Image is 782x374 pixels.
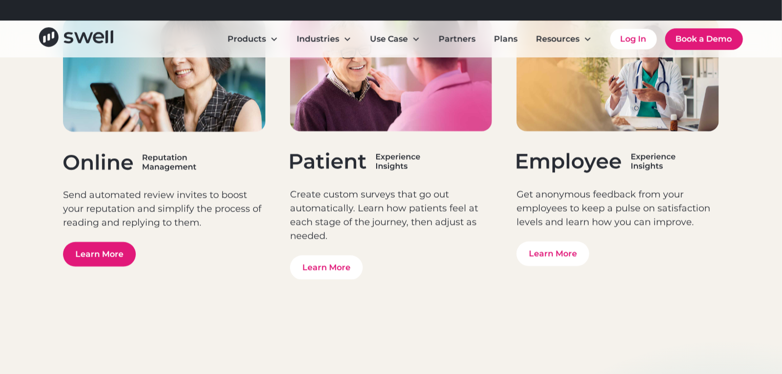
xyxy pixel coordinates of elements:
div: Industries [289,29,360,49]
a: Book a Demo [665,28,743,50]
p: Create custom surveys that go out automatically. Learn how patients feel at each stage of the jou... [290,188,492,243]
a: Partners [430,29,484,49]
div: Resources [536,33,580,45]
div: Industries [297,33,339,45]
p: Get anonymous feedback from your employees to keep a pulse on satisfaction levels and learn how y... [517,188,719,229]
a: Learn More [290,255,363,280]
a: Log In [610,29,657,49]
a: Learn More [517,241,589,266]
iframe: Chat Widget [731,325,782,374]
p: Send automated review invites to boost your reputation and simplify the process of reading and re... [63,188,265,230]
a: home [39,27,113,50]
div: Products [219,29,286,49]
div: Products [228,33,266,45]
div: Resources [528,29,600,49]
div: Use Case [362,29,428,49]
div: Use Case [370,33,408,45]
a: Learn More [63,242,136,266]
a: Plans [486,29,526,49]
